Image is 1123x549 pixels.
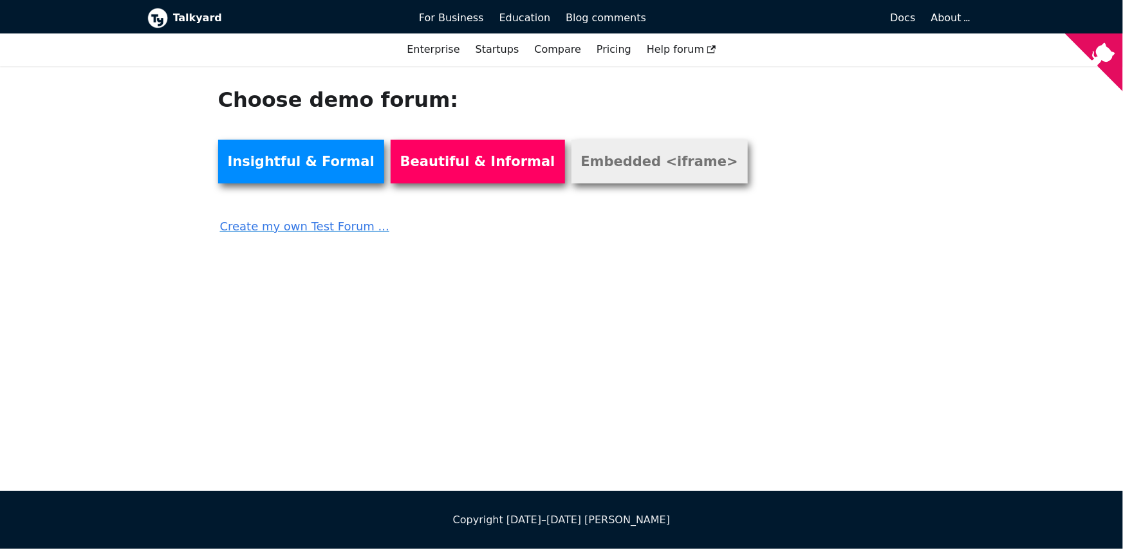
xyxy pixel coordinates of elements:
a: Pricing [589,39,639,60]
span: Blog comments [566,12,646,24]
span: For Business [419,12,484,24]
div: Copyright [DATE]–[DATE] [PERSON_NAME] [147,512,976,528]
h1: Choose demo forum: [218,87,764,113]
span: Education [499,12,551,24]
a: Talkyard logoTalkyard [147,8,402,28]
span: Docs [890,12,915,24]
b: Talkyard [173,10,402,26]
a: Beautiful & Informal [391,140,565,183]
a: Embedded <iframe> [571,140,748,183]
img: Talkyard logo [147,8,168,28]
a: Compare [534,43,581,55]
a: Docs [654,7,923,29]
span: Help forum [647,43,716,55]
a: Education [492,7,559,29]
a: Help forum [639,39,724,60]
a: Blog comments [558,7,654,29]
a: For Business [411,7,492,29]
a: Insightful & Formal [218,140,384,183]
a: About [931,12,969,24]
a: Create my own Test Forum ... [218,208,764,236]
a: Enterprise [399,39,467,60]
a: Startups [468,39,527,60]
